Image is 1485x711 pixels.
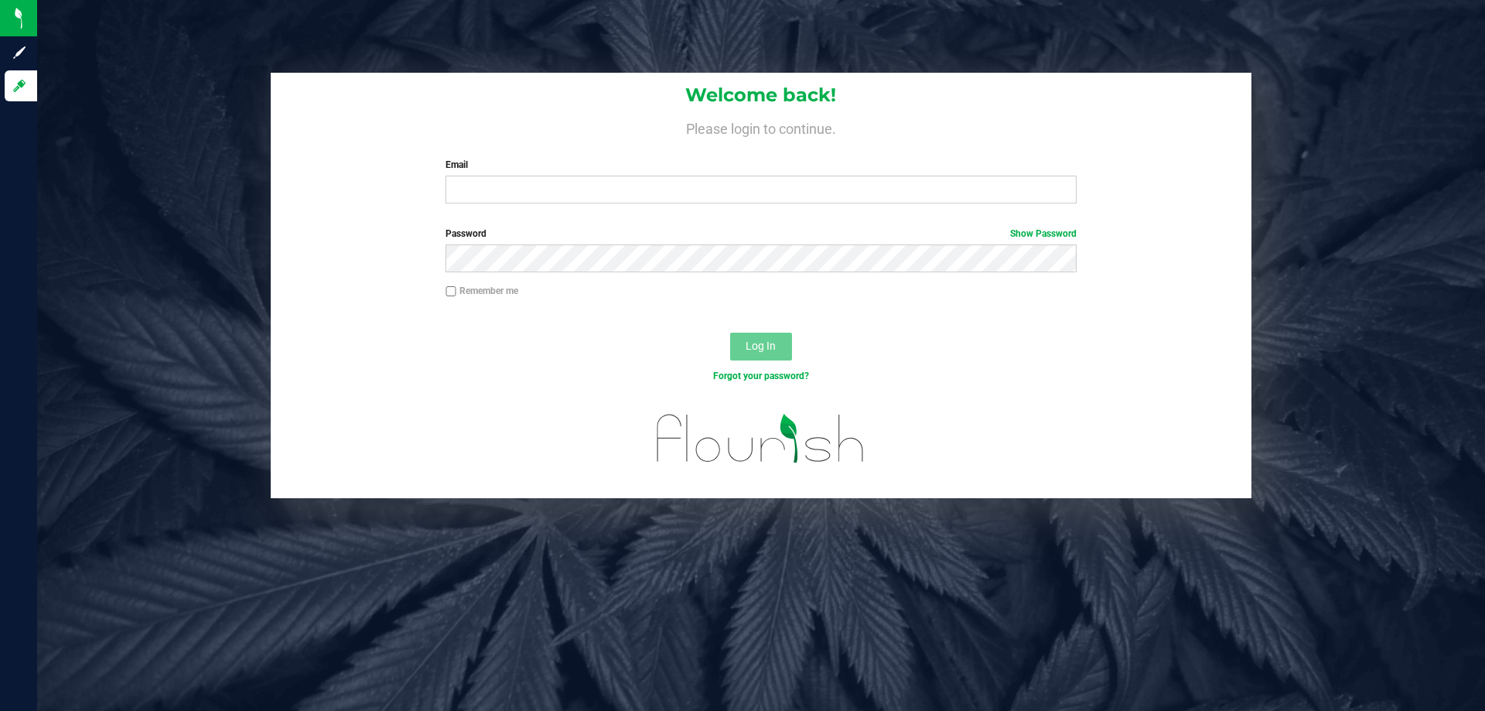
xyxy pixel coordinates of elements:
[730,333,792,361] button: Log In
[271,85,1251,105] h1: Welcome back!
[12,45,27,60] inline-svg: Sign up
[638,399,883,478] img: flourish_logo.svg
[12,78,27,94] inline-svg: Log in
[1010,228,1077,239] a: Show Password
[271,118,1251,136] h4: Please login to continue.
[445,286,456,297] input: Remember me
[445,284,518,298] label: Remember me
[746,340,776,352] span: Log In
[445,228,486,239] span: Password
[445,158,1076,172] label: Email
[713,371,809,381] a: Forgot your password?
